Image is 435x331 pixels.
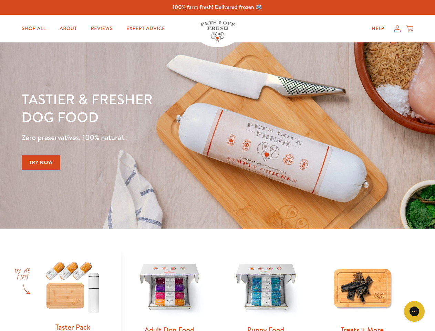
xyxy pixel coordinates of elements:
[22,90,283,126] h1: Tastier & fresher dog food
[401,299,428,324] iframe: Gorgias live chat messenger
[54,22,82,36] a: About
[85,22,118,36] a: Reviews
[121,22,170,36] a: Expert Advice
[16,22,51,36] a: Shop All
[22,155,60,170] a: Try Now
[366,22,390,36] a: Help
[22,131,283,144] p: Zero preservatives. 100% natural.
[200,21,235,42] img: Pets Love Fresh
